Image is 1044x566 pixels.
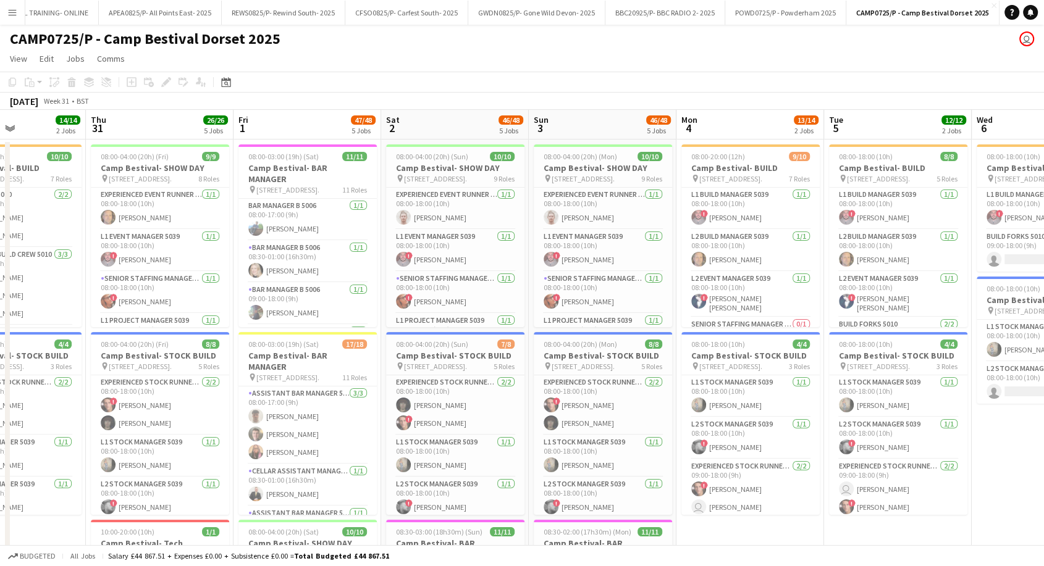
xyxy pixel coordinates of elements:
[725,1,846,25] button: POWD0725/P - Powderham 2025
[35,51,59,67] a: Edit
[68,551,98,560] span: All jobs
[97,53,125,64] span: Comms
[345,1,468,25] button: CFSO0825/P- Carfest South- 2025
[10,30,280,48] h1: CAMP0725/P - Camp Bestival Dorset 2025
[108,551,389,560] div: Salary £44 867.51 + Expenses £0.00 + Subsistence £0.00 =
[41,96,72,106] span: Week 31
[77,96,89,106] div: BST
[99,1,222,25] button: APEA0825/P- All Points East- 2025
[468,1,605,25] button: GWDN0825/P- Gone Wild Devon- 2025
[10,53,27,64] span: View
[6,549,57,563] button: Budgeted
[5,51,32,67] a: View
[294,551,389,560] span: Total Budgeted £44 867.51
[10,95,38,107] div: [DATE]
[846,1,1000,25] button: CAMP0725/P - Camp Bestival Dorset 2025
[61,51,90,67] a: Jobs
[92,51,130,67] a: Comms
[40,53,54,64] span: Edit
[1019,31,1034,46] app-user-avatar: Grace Shorten
[20,552,56,560] span: Budgeted
[222,1,345,25] button: REWS0825/P- Rewind South- 2025
[605,1,725,25] button: BBC20925/P- BBC RADIO 2- 2025
[66,53,85,64] span: Jobs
